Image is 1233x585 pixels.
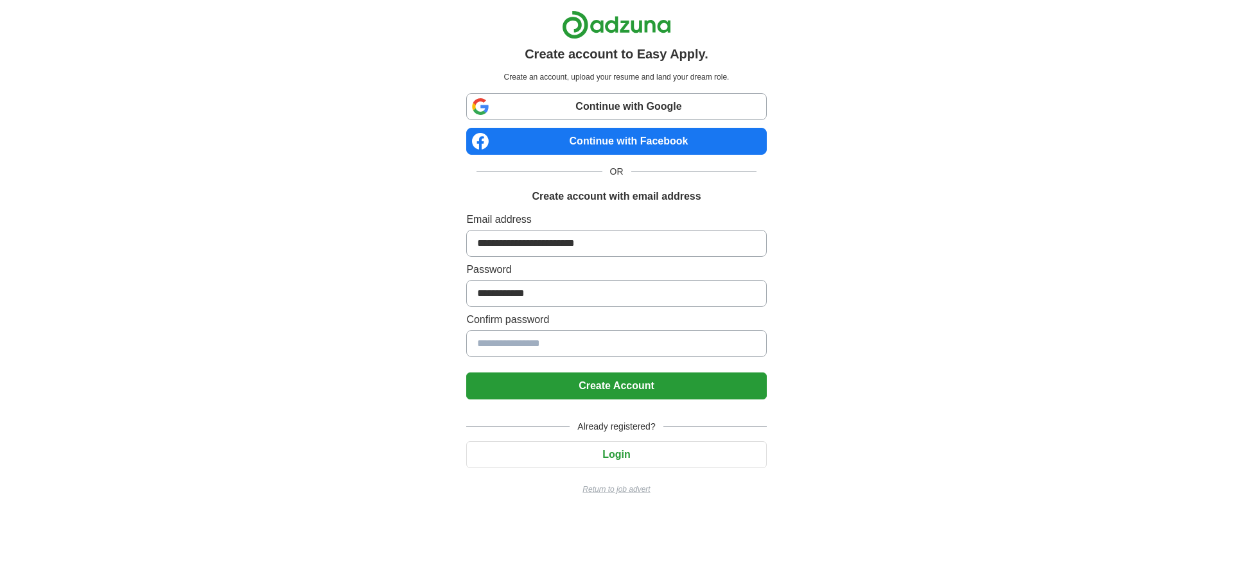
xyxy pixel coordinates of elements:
[466,484,766,495] a: Return to job advert
[466,128,766,155] a: Continue with Facebook
[466,372,766,399] button: Create Account
[466,212,766,227] label: Email address
[532,189,701,204] h1: Create account with email address
[602,165,631,179] span: OR
[466,441,766,468] button: Login
[525,44,708,64] h1: Create account to Easy Apply.
[466,93,766,120] a: Continue with Google
[466,262,766,277] label: Password
[570,420,663,433] span: Already registered?
[466,449,766,460] a: Login
[469,71,764,83] p: Create an account, upload your resume and land your dream role.
[562,10,671,39] img: Adzuna logo
[466,312,766,327] label: Confirm password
